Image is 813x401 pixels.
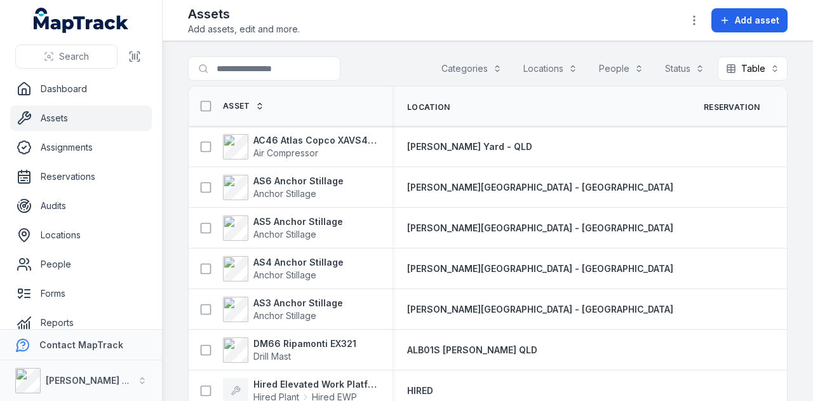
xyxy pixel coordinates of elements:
strong: AS5 Anchor Stillage [253,215,343,228]
span: Anchor Stillage [253,229,316,240]
span: Anchor Stillage [253,188,316,199]
a: People [10,252,152,277]
a: [PERSON_NAME] Yard - QLD [407,140,532,153]
button: Categories [433,57,510,81]
button: Table [718,57,788,81]
strong: AS6 Anchor Stillage [253,175,344,187]
strong: Hired Elevated Work Platform [253,378,377,391]
span: [PERSON_NAME] Yard - QLD [407,141,532,152]
span: HIRED [407,385,433,396]
span: [PERSON_NAME][GEOGRAPHIC_DATA] - [GEOGRAPHIC_DATA] [407,263,673,274]
a: AS6 Anchor StillageAnchor Stillage [223,175,344,200]
span: Location [407,102,450,112]
span: ALB01S [PERSON_NAME] QLD [407,344,537,355]
span: Reservation [704,102,760,112]
strong: DM66 Ripamonti EX321 [253,337,356,350]
button: Locations [515,57,586,81]
a: Dashboard [10,76,152,102]
span: Anchor Stillage [253,269,316,280]
a: Reports [10,310,152,336]
h2: Assets [188,5,300,23]
a: AS5 Anchor StillageAnchor Stillage [223,215,343,241]
span: Add assets, edit and more. [188,23,300,36]
strong: Contact MapTrack [39,339,123,350]
span: [PERSON_NAME][GEOGRAPHIC_DATA] - [GEOGRAPHIC_DATA] [407,222,673,233]
strong: [PERSON_NAME] Group [46,375,150,386]
a: Forms [10,281,152,306]
span: Air Compressor [253,147,318,158]
button: Search [15,44,118,69]
a: Assets [10,105,152,131]
span: [PERSON_NAME][GEOGRAPHIC_DATA] - [GEOGRAPHIC_DATA] [407,304,673,315]
span: Asset [223,101,250,111]
strong: AC46 Atlas Copco XAVS450 [253,134,377,147]
span: Add asset [735,14,779,27]
a: DM66 Ripamonti EX321Drill Mast [223,337,356,363]
a: [PERSON_NAME][GEOGRAPHIC_DATA] - [GEOGRAPHIC_DATA] [407,303,673,316]
a: Assignments [10,135,152,160]
a: ALB01S [PERSON_NAME] QLD [407,344,537,357]
span: [PERSON_NAME][GEOGRAPHIC_DATA] - [GEOGRAPHIC_DATA] [407,182,673,193]
a: AS3 Anchor StillageAnchor Stillage [223,297,343,322]
a: Locations [10,222,152,248]
span: Anchor Stillage [253,310,316,321]
a: Reservations [10,164,152,189]
span: Search [59,50,89,63]
a: AC46 Atlas Copco XAVS450Air Compressor [223,134,377,160]
a: Asset [223,101,264,111]
button: People [591,57,652,81]
a: Audits [10,193,152,219]
a: [PERSON_NAME][GEOGRAPHIC_DATA] - [GEOGRAPHIC_DATA] [407,262,673,275]
span: Drill Mast [253,351,291,362]
strong: AS4 Anchor Stillage [253,256,344,269]
a: AS4 Anchor StillageAnchor Stillage [223,256,344,282]
button: Add asset [711,8,788,32]
a: MapTrack [34,8,129,33]
strong: AS3 Anchor Stillage [253,297,343,309]
button: Status [657,57,713,81]
a: [PERSON_NAME][GEOGRAPHIC_DATA] - [GEOGRAPHIC_DATA] [407,181,673,194]
a: [PERSON_NAME][GEOGRAPHIC_DATA] - [GEOGRAPHIC_DATA] [407,222,673,234]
